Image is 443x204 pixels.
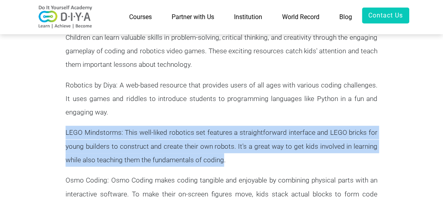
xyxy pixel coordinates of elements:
a: Institution [224,8,272,27]
a: World Record [272,8,329,27]
p: LEGO Mindstorms: This well-liked robotics set features a straightforward interface and LEGO brick... [66,126,377,167]
a: Contact Us [362,8,409,23]
p: Robotics by Diya: A web-based resource that provides users of all ages with various coding challe... [66,78,377,119]
a: Blog [329,8,362,27]
p: Children can learn valuable skills in problem-solving, critical thinking, and creativity through ... [66,31,377,72]
img: logo-v2.png [34,5,97,29]
a: Courses [119,8,162,27]
a: Partner with Us [162,8,224,27]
